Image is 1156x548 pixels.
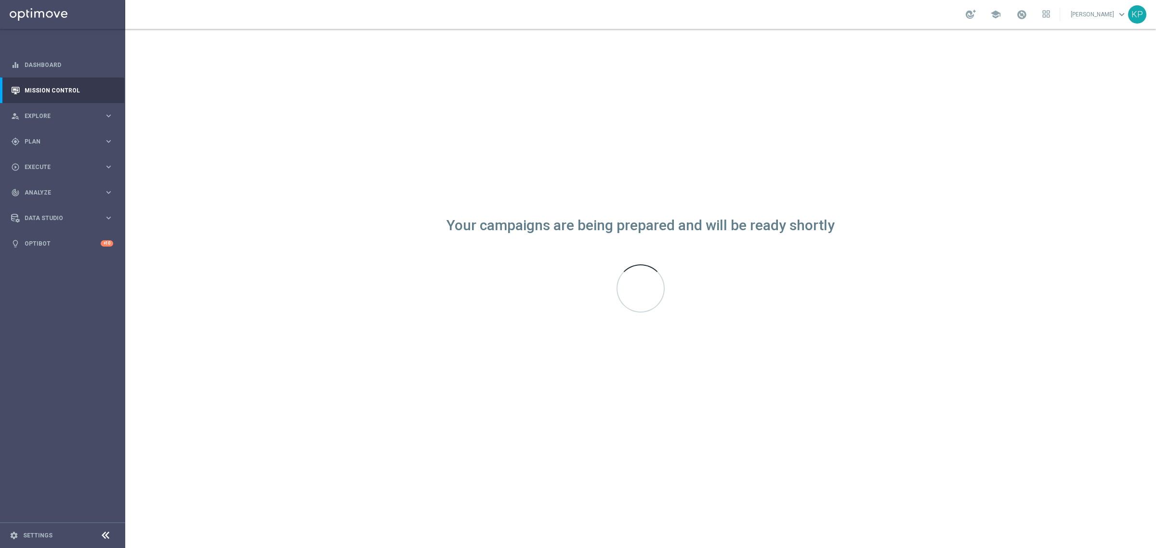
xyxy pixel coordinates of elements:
[1117,9,1127,20] span: keyboard_arrow_down
[11,163,114,171] button: play_circle_outline Execute keyboard_arrow_right
[11,163,20,171] i: play_circle_outline
[11,189,114,196] button: track_changes Analyze keyboard_arrow_right
[11,239,20,248] i: lightbulb
[1128,5,1146,24] div: KP
[25,215,104,221] span: Data Studio
[25,190,104,196] span: Analyze
[11,52,113,78] div: Dashboard
[23,533,53,538] a: Settings
[25,164,104,170] span: Execute
[11,138,114,145] button: gps_fixed Plan keyboard_arrow_right
[11,112,20,120] i: person_search
[104,188,113,197] i: keyboard_arrow_right
[1070,7,1128,22] a: [PERSON_NAME]keyboard_arrow_down
[447,222,835,230] div: Your campaigns are being prepared and will be ready shortly
[11,137,104,146] div: Plan
[25,52,113,78] a: Dashboard
[11,61,114,69] button: equalizer Dashboard
[11,214,114,222] button: Data Studio keyboard_arrow_right
[11,214,104,222] div: Data Studio
[10,531,18,540] i: settings
[990,9,1001,20] span: school
[104,162,113,171] i: keyboard_arrow_right
[25,78,113,103] a: Mission Control
[25,113,104,119] span: Explore
[11,188,20,197] i: track_changes
[11,61,20,69] i: equalizer
[11,163,104,171] div: Execute
[104,111,113,120] i: keyboard_arrow_right
[11,112,114,120] button: person_search Explore keyboard_arrow_right
[11,188,104,197] div: Analyze
[104,213,113,222] i: keyboard_arrow_right
[11,87,114,94] button: Mission Control
[11,137,20,146] i: gps_fixed
[101,240,113,247] div: +10
[104,137,113,146] i: keyboard_arrow_right
[11,112,104,120] div: Explore
[11,240,114,248] button: lightbulb Optibot +10
[25,139,104,144] span: Plan
[25,231,101,256] a: Optibot
[11,231,113,256] div: Optibot
[11,78,113,103] div: Mission Control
